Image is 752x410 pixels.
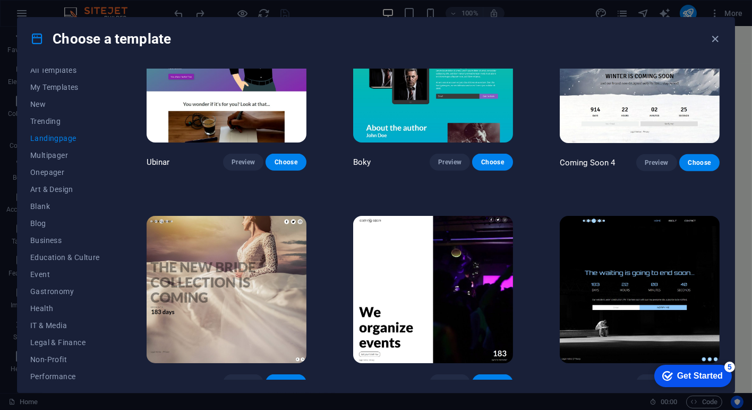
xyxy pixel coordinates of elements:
p: Coming Soon 4 [560,157,616,168]
span: Preview [645,158,668,167]
button: Choose [472,374,512,391]
span: Choose [274,379,297,387]
span: Gastronomy [30,287,100,296]
span: Landingpage [30,134,100,143]
button: Business [30,232,100,249]
div: 5 [79,2,89,13]
button: Preview [223,374,263,391]
button: Legal & Finance [30,334,100,351]
span: Choose [481,158,504,166]
span: Performance [30,372,100,381]
button: Preview [223,154,263,171]
button: Onepager [30,164,100,181]
span: Choose [481,379,504,387]
button: Preview [430,374,470,391]
span: Preview [232,379,255,387]
button: Trending [30,113,100,130]
span: Preview [645,379,668,387]
span: [STREET_ADDRESS] [113,60,190,70]
button: Choose [266,374,306,391]
p: Boky [353,157,371,168]
span: Health [30,304,100,313]
button: Gastronomy [30,283,100,300]
button: Choose [472,154,512,171]
span: Non-Profit [30,355,100,364]
h4: Choose a template [30,30,171,47]
span: Legal & Finance [30,338,100,347]
span: Onepager [30,168,100,177]
button: IT & Media [30,317,100,334]
span: Preview [232,158,255,166]
p: , [113,59,587,72]
span: IT & Media [30,321,100,330]
span: Trending [30,117,100,125]
button: Preview [636,154,677,171]
span: Education & Culture [30,253,100,262]
span: Choose [688,158,711,167]
button: Performance [30,368,100,385]
p: Coming Soon 3 [147,378,202,388]
button: All Templates [30,62,100,79]
button: Preview [430,154,470,171]
span: My Templates [30,83,100,91]
img: Coming Soon [560,216,720,363]
button: Health [30,300,100,317]
span: (123) 456-7890 [113,81,171,91]
p: Ubinar [147,157,170,168]
span: Preview [438,158,462,166]
button: Choose [266,154,306,171]
span: Event [30,270,100,279]
button: My Templates [30,79,100,96]
span: Business [30,236,100,245]
img: Coming Soon 2 [353,216,513,363]
span: Multipager [30,151,100,160]
button: Blank [30,198,100,215]
button: Art & Design [30,181,100,198]
button: Education & Culture [30,249,100,266]
p: Coming Soon 2 [353,378,409,388]
span: All Templates [30,66,100,74]
button: Non-Profit [30,351,100,368]
span: Blank [30,202,100,211]
div: Get Started [31,12,77,21]
span: Sustainability City [191,60,259,70]
button: Choose [679,154,720,171]
button: Event [30,266,100,283]
button: Multipager [30,147,100,164]
button: New [30,96,100,113]
span: Art & Design [30,185,100,194]
span: 12345 [261,60,285,70]
span: Preview [438,379,462,387]
div: Get Started 5 items remaining, 0% complete [8,5,86,28]
button: Landingpage [30,130,100,147]
p: Coming Soon [560,378,609,388]
span: New [30,100,100,108]
a: [EMAIL_ADDRESS][DOMAIN_NAME] [116,100,250,110]
img: Coming Soon 3 [147,216,306,363]
span: Choose [274,158,297,166]
button: Blog [30,215,100,232]
span: Blog [30,219,100,228]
